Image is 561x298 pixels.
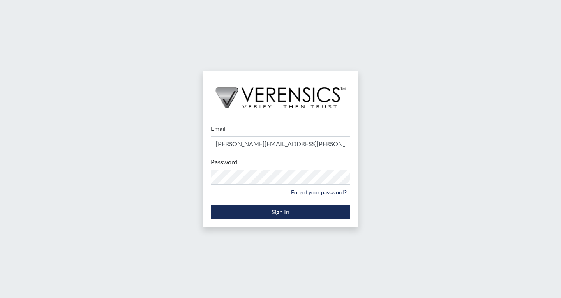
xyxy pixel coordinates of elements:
label: Password [211,157,237,167]
label: Email [211,124,226,133]
input: Email [211,136,350,151]
button: Sign In [211,205,350,219]
img: logo-wide-black.2aad4157.png [203,71,358,116]
a: Forgot your password? [288,186,350,198]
